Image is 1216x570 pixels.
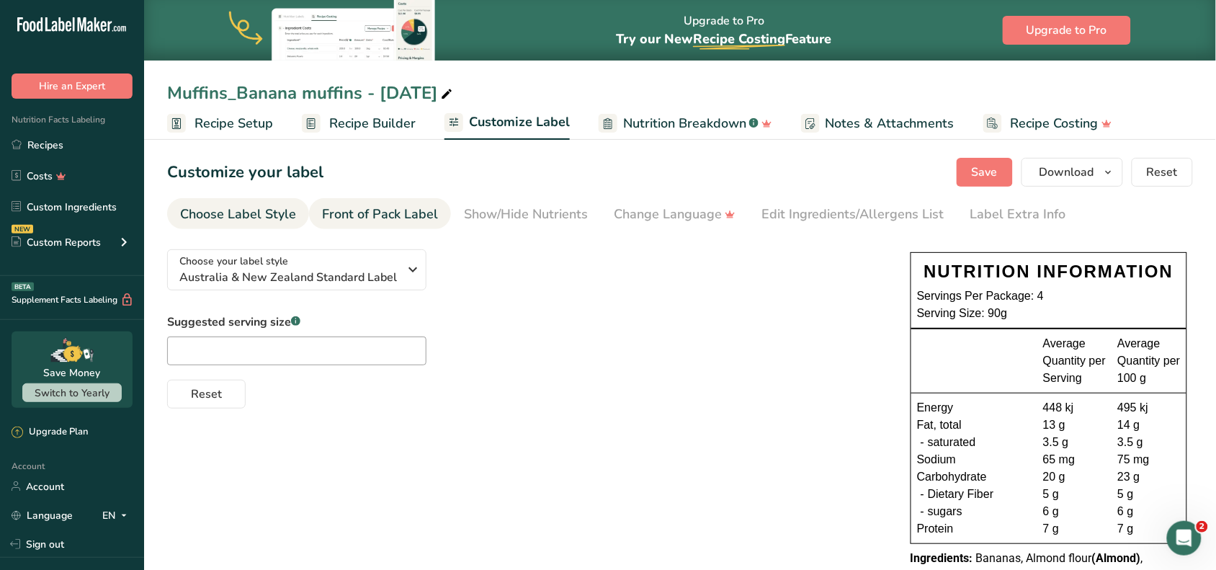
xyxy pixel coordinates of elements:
div: 13 g [1043,417,1107,434]
button: Save [957,158,1013,187]
span: saturated [928,434,976,451]
div: Average Quantity per Serving [1043,335,1107,387]
b: (Almond) [1092,551,1141,565]
div: Custom Reports [12,235,101,250]
div: 5 g [1043,486,1107,503]
span: sugars [928,503,962,520]
button: Reset [167,380,246,409]
div: 23 g [1118,468,1181,486]
div: Change Language [614,205,736,224]
div: Servings Per Package: 4 [917,288,1181,305]
span: Reset [191,386,222,403]
div: Upgrade to Pro [616,1,832,61]
div: 65 mg [1043,451,1107,468]
div: Save Money [44,365,101,380]
span: Download [1040,164,1094,181]
h1: Customize your label [167,161,323,184]
div: 14 g [1118,417,1181,434]
div: BETA [12,282,34,291]
div: NUTRITION INFORMATION [917,259,1181,285]
div: 6 g [1043,503,1107,520]
span: 2 [1197,521,1208,533]
span: Recipe Setup [195,114,273,133]
label: Suggested serving size [167,313,426,331]
a: Recipe Setup [167,107,273,140]
button: Download [1021,158,1123,187]
div: Upgrade Plan [12,425,88,440]
div: 3.5 g [1043,434,1107,451]
div: NEW [12,225,33,233]
div: - [917,503,928,520]
span: Dietary Fiber [928,486,994,503]
span: Ingredients: [911,551,973,565]
button: Choose your label style Australia & New Zealand Standard Label [167,249,426,290]
div: Serving Size: 90g [917,305,1181,322]
span: Fat, total [917,417,962,434]
span: Recipe Costing [1011,114,1099,133]
div: Choose Label Style [180,205,296,224]
button: Switch to Yearly [22,383,122,402]
span: Try our New Feature [616,30,832,48]
span: Upgrade to Pro [1027,22,1107,39]
div: - [917,486,928,503]
div: 75 mg [1118,451,1181,468]
span: Choose your label style [179,254,288,269]
span: Nutrition Breakdown [623,114,746,133]
div: Average Quantity per 100 g [1118,335,1181,387]
div: 7 g [1118,520,1181,538]
div: 7 g [1043,520,1107,538]
div: 5 g [1118,486,1181,503]
div: Front of Pack Label [322,205,438,224]
a: Customize Label [444,106,570,141]
span: Recipe Builder [329,114,416,133]
button: Hire an Expert [12,74,133,99]
iframe: Intercom live chat [1167,521,1202,556]
div: EN [102,507,133,524]
a: Language [12,503,73,528]
span: Notes & Attachments [826,114,955,133]
span: Reset [1147,164,1178,181]
div: - [917,434,928,451]
div: 20 g [1043,468,1107,486]
div: 495 kj [1118,399,1181,417]
button: Reset [1132,158,1193,187]
span: Customize Label [469,112,570,132]
a: Recipe Costing [983,107,1112,140]
div: Edit Ingredients/Allergens List [761,205,944,224]
a: Notes & Attachments [801,107,955,140]
a: Recipe Builder [302,107,416,140]
div: 3.5 g [1118,434,1181,451]
span: Carbohydrate [917,468,987,486]
span: Australia & New Zealand Standard Label [179,269,399,286]
span: Save [972,164,998,181]
span: Switch to Yearly [35,386,109,400]
span: Energy [917,399,954,417]
div: 6 g [1118,503,1181,520]
div: Muffins_Banana muffins - [DATE] [167,80,455,106]
div: 448 kj [1043,399,1107,417]
div: Show/Hide Nutrients [464,205,588,224]
span: Protein [917,520,954,538]
span: Recipe Costing [693,30,785,48]
div: Label Extra Info [970,205,1066,224]
a: Nutrition Breakdown [599,107,772,140]
button: Upgrade to Pro [1003,16,1131,45]
span: Sodium [917,451,956,468]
